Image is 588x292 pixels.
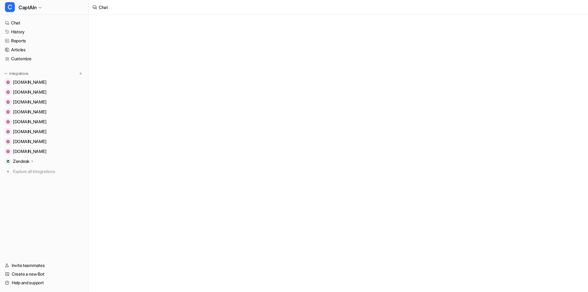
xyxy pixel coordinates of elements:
[5,168,11,175] img: explore all integrations
[13,148,46,154] span: [DOMAIN_NAME]
[2,88,86,96] a: www.inselflieger.de[DOMAIN_NAME]
[19,3,36,12] span: CaptAIn
[2,270,86,278] a: Create a new Bot
[4,71,8,76] img: expand menu
[2,117,86,126] a: www.inselfaehre.de[DOMAIN_NAME]
[13,79,46,85] span: [DOMAIN_NAME]
[2,127,86,136] a: www.inseltouristik.de[DOMAIN_NAME]
[2,137,86,146] a: www.inselexpress.de[DOMAIN_NAME]
[2,167,86,176] a: Explore all integrations
[5,2,15,12] span: C
[6,80,10,84] img: www.frisonaut.de
[2,19,86,27] a: Chat
[78,71,83,76] img: menu_add.svg
[6,159,10,163] img: Zendesk
[13,89,46,95] span: [DOMAIN_NAME]
[13,119,46,125] span: [DOMAIN_NAME]
[99,4,108,11] div: Chat
[2,54,86,63] a: Customize
[13,99,46,105] span: [DOMAIN_NAME]
[6,90,10,94] img: www.inselflieger.de
[2,261,86,270] a: Invite teammates
[13,138,46,145] span: [DOMAIN_NAME]
[13,129,46,135] span: [DOMAIN_NAME]
[6,110,10,114] img: www.nordsee-bike.de
[6,130,10,133] img: www.inseltouristik.de
[13,167,84,176] span: Explore all integrations
[2,36,86,45] a: Reports
[2,78,86,87] a: www.frisonaut.de[DOMAIN_NAME]
[6,100,10,104] img: www.inselbus-norderney.de
[6,140,10,143] img: www.inselexpress.de
[6,120,10,124] img: www.inselfaehre.de
[2,147,86,156] a: www.inselparker.de[DOMAIN_NAME]
[2,45,86,54] a: Articles
[2,70,30,77] button: Integrations
[2,98,86,106] a: www.inselbus-norderney.de[DOMAIN_NAME]
[2,108,86,116] a: www.nordsee-bike.de[DOMAIN_NAME]
[13,158,29,164] p: Zendesk
[2,278,86,287] a: Help and support
[9,71,28,76] p: Integrations
[2,28,86,36] a: History
[13,109,46,115] span: [DOMAIN_NAME]
[6,150,10,153] img: www.inselparker.de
